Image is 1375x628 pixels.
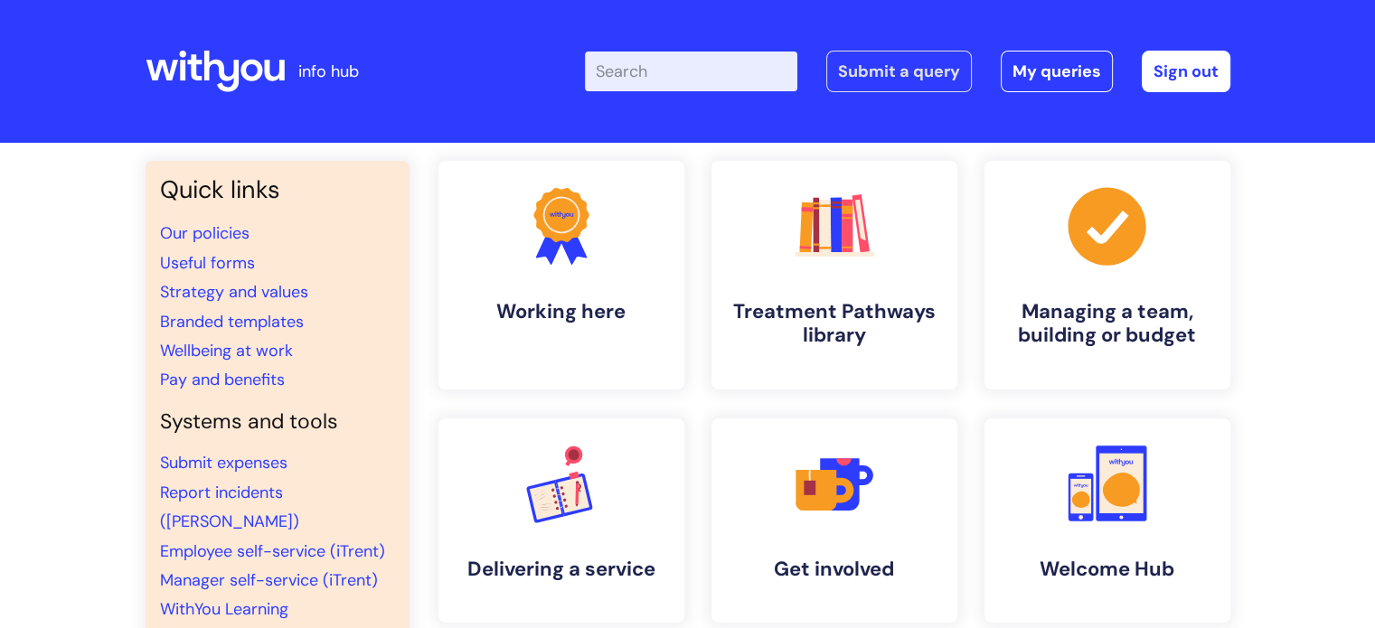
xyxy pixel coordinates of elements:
input: Search [585,52,797,91]
a: Managing a team, building or budget [984,161,1230,389]
a: Useful forms [160,252,255,274]
h4: Welcome Hub [999,558,1216,581]
a: Submit expenses [160,452,287,473]
a: Pay and benefits [160,369,285,390]
a: Welcome Hub [984,418,1230,623]
h4: Managing a team, building or budget [999,300,1216,348]
a: Treatment Pathways library [711,161,957,389]
a: Strategy and values [160,281,308,303]
h4: Delivering a service [453,558,670,581]
p: info hub [298,57,359,86]
h4: Working here [453,300,670,323]
a: Employee self-service (iTrent) [160,540,385,562]
a: Sign out [1142,51,1230,92]
h4: Get involved [726,558,943,581]
a: Branded templates [160,311,304,333]
a: Wellbeing at work [160,340,293,361]
a: Delivering a service [438,418,684,623]
h4: Systems and tools [160,409,395,435]
a: Get involved [711,418,957,623]
h4: Treatment Pathways library [726,300,943,348]
a: Working here [438,161,684,389]
a: My queries [1001,51,1113,92]
a: WithYou Learning [160,598,288,620]
a: Submit a query [826,51,972,92]
h3: Quick links [160,175,395,204]
a: Our policies [160,222,250,244]
a: Report incidents ([PERSON_NAME]) [160,482,299,532]
a: Manager self-service (iTrent) [160,569,378,591]
div: | - [585,51,1230,92]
